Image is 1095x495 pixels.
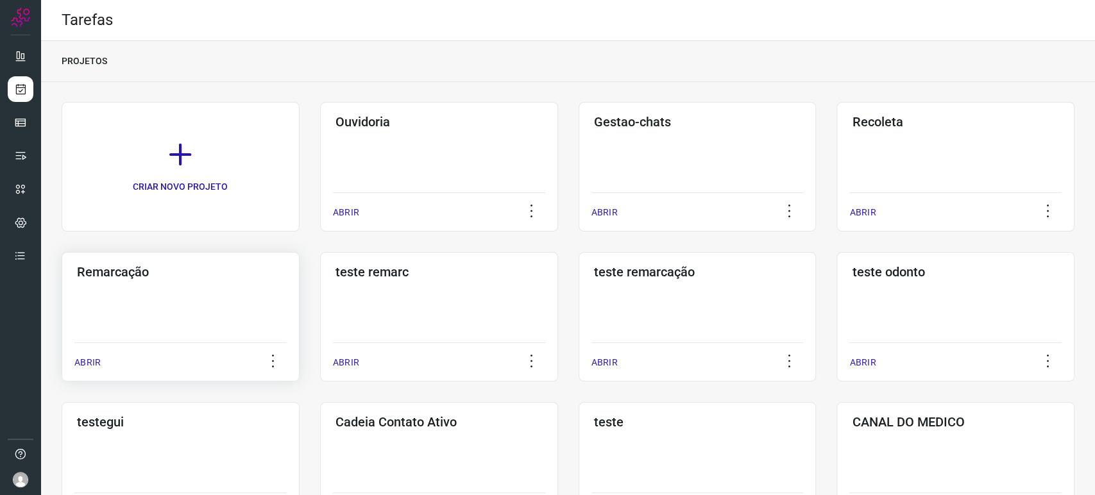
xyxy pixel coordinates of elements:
h2: Tarefas [62,11,113,29]
h3: teste remarc [335,264,543,280]
h3: Ouvidoria [335,114,543,130]
h3: Gestao-chats [594,114,801,130]
img: Logo [11,8,30,27]
p: CRIAR NOVO PROJETO [133,180,228,194]
p: PROJETOS [62,55,107,68]
p: ABRIR [333,356,359,369]
p: ABRIR [591,356,618,369]
p: ABRIR [591,206,618,219]
h3: teste remarcação [594,264,801,280]
h3: Recoleta [852,114,1059,130]
img: avatar-user-boy.jpg [13,472,28,487]
p: ABRIR [74,356,101,369]
p: ABRIR [333,206,359,219]
h3: teste odonto [852,264,1059,280]
p: ABRIR [849,206,876,219]
h3: testegui [77,414,284,430]
h3: Cadeia Contato Ativo [335,414,543,430]
h3: teste [594,414,801,430]
h3: Remarcação [77,264,284,280]
h3: CANAL DO MEDICO [852,414,1059,430]
p: ABRIR [849,356,876,369]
